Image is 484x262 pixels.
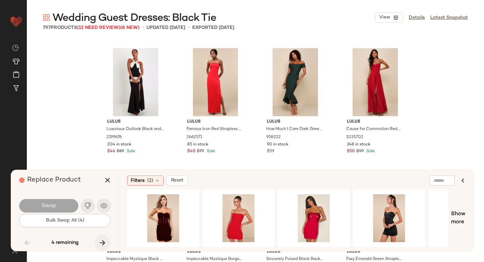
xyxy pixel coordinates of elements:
span: Lulus [107,119,164,125]
img: heart_red.DM2ytmEG.svg [9,15,23,28]
span: Lulus [187,249,244,255]
span: 958222 [266,134,281,140]
p: updated [DATE] [147,24,185,31]
span: $50 [347,149,355,155]
div: Products [43,24,139,31]
span: • [142,24,144,32]
span: 1035702 [346,134,363,140]
span: $99 [356,149,364,155]
img: 11797601_2439351.jpg [355,194,423,242]
span: $40 [187,149,196,155]
span: 2662571 [187,134,202,140]
span: Reset [171,178,184,183]
span: $79 [197,149,204,155]
span: Lulus [267,119,324,125]
img: 11497961_1035702.jpg [341,48,409,116]
img: 11527161_958222.jpg [261,48,329,116]
span: • [188,24,190,32]
span: 85 in stock [187,142,208,148]
span: 2199676 [107,134,122,140]
button: View [375,12,403,23]
span: Sale [365,149,375,154]
span: Lulus [187,119,244,125]
span: 90 in stock [267,142,288,148]
img: 12163121_2530091.jpg [129,194,197,242]
span: Famous Icon Red Strapless Column Maxi Dress [187,126,243,132]
span: Replace Product [27,176,81,184]
span: Lulus [347,119,404,125]
img: svg%3e [43,14,50,21]
span: Lulus [267,249,324,255]
span: $59 [267,149,274,155]
span: 204 in stock [107,142,131,148]
img: svg%3e [12,44,19,51]
img: svg%3e [8,249,21,254]
img: 10825681_2199676.jpg [102,48,169,116]
span: $89 [117,149,124,155]
span: How Much I Care Dark Green Off-the-Shoulder Midi Dress [266,126,323,132]
span: Lulus [107,249,164,255]
span: Luxurious Outlook Black and White Bow Mermaid Maxi Dress [107,126,163,132]
span: Sale [205,149,215,154]
img: 12763381_2662571.jpg [182,48,249,116]
span: Wedding Guest Dresses: Black Tie [52,11,216,25]
span: (8 New) [120,25,139,30]
img: 2698711_02_front_2025-07-08.jpg [280,194,348,242]
span: 797 [43,25,51,30]
button: Reset [166,175,188,186]
img: 11866081_2440151.jpg [205,194,272,242]
span: Bulk Swap All (4) [45,218,84,223]
span: 4 remaining [51,240,79,246]
a: Latest Snapshot [430,14,468,21]
a: Details [409,14,425,21]
button: Bulk Swap All (4) [19,214,111,227]
span: Lulus [347,249,404,255]
span: $44 [107,149,115,155]
span: Show more [451,210,466,226]
span: 248 in stock [347,142,370,148]
span: View [379,15,390,20]
span: Sale [125,149,135,154]
p: Exported [DATE] [192,24,234,31]
span: Filters [131,177,145,184]
span: (12 Need Review) [77,25,120,30]
span: (2) [147,177,153,184]
span: Cause for Commotion Red Pleated Bustier Maxi Dress [346,126,403,132]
